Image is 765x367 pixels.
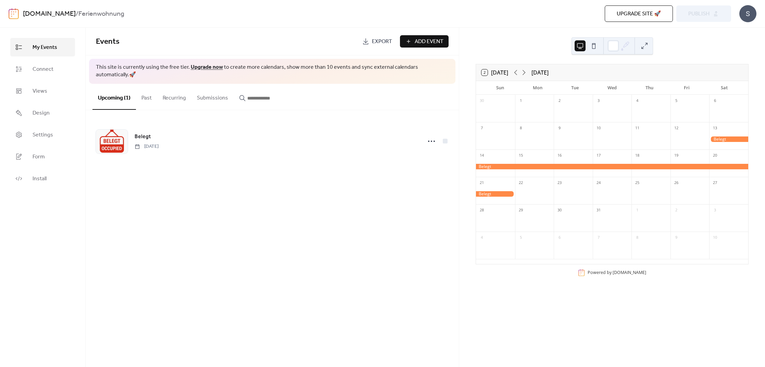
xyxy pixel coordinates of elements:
[595,207,602,214] div: 31
[10,38,75,56] a: My Events
[739,5,756,22] div: S
[595,97,602,105] div: 3
[556,124,563,132] div: 9
[517,207,525,214] div: 29
[634,234,641,241] div: 8
[10,147,75,166] a: Form
[556,152,563,159] div: 16
[673,152,680,159] div: 19
[135,133,151,141] span: Belegt
[76,8,78,21] b: /
[415,38,443,46] span: Add Event
[10,126,75,144] a: Settings
[673,97,680,105] div: 5
[634,207,641,214] div: 1
[631,81,668,95] div: Thu
[556,234,563,241] div: 6
[709,136,748,142] div: Belegt
[556,97,563,105] div: 2
[595,234,602,241] div: 7
[711,152,719,159] div: 20
[634,124,641,132] div: 11
[556,179,563,187] div: 23
[96,34,120,49] span: Events
[481,81,519,95] div: Sun
[33,87,47,95] span: Views
[479,68,511,77] button: 2[DATE]
[476,164,748,170] div: Belegt
[33,43,57,52] span: My Events
[478,179,486,187] div: 21
[605,5,673,22] button: Upgrade site 🚀
[634,152,641,159] div: 18
[673,124,680,132] div: 12
[78,8,124,21] b: Ferienwohnung
[191,62,223,73] a: Upgrade now
[478,152,486,159] div: 14
[634,97,641,105] div: 4
[673,207,680,214] div: 2
[519,81,556,95] div: Mon
[33,65,53,74] span: Connect
[191,84,234,109] button: Submissions
[711,207,719,214] div: 3
[556,207,563,214] div: 30
[517,152,525,159] div: 15
[673,179,680,187] div: 26
[595,124,602,132] div: 10
[517,124,525,132] div: 8
[33,109,50,117] span: Design
[556,81,593,95] div: Tue
[711,179,719,187] div: 27
[33,175,47,183] span: Install
[10,82,75,100] a: Views
[92,84,136,110] button: Upcoming (1)
[136,84,157,109] button: Past
[10,104,75,122] a: Design
[595,179,602,187] div: 24
[613,270,646,275] a: [DOMAIN_NAME]
[357,35,397,48] a: Export
[711,124,719,132] div: 13
[517,97,525,105] div: 1
[711,97,719,105] div: 6
[400,35,449,48] button: Add Event
[157,84,191,109] button: Recurring
[478,124,486,132] div: 7
[135,132,151,141] a: Belegt
[478,234,486,241] div: 4
[668,81,705,95] div: Fri
[33,131,53,139] span: Settings
[10,169,75,188] a: Install
[476,191,515,197] div: Belegt
[478,97,486,105] div: 30
[517,234,525,241] div: 5
[10,60,75,78] a: Connect
[588,270,646,275] div: Powered by
[33,153,45,161] span: Form
[9,8,19,19] img: logo
[593,81,631,95] div: Wed
[711,234,719,241] div: 10
[23,8,76,21] a: [DOMAIN_NAME]
[673,234,680,241] div: 9
[517,179,525,187] div: 22
[96,64,449,79] span: This site is currently using the free tier. to create more calendars, show more than 10 events an...
[595,152,602,159] div: 17
[705,81,743,95] div: Sat
[478,207,486,214] div: 28
[531,68,549,77] div: [DATE]
[617,10,661,18] span: Upgrade site 🚀
[135,143,159,150] span: [DATE]
[372,38,392,46] span: Export
[634,179,641,187] div: 25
